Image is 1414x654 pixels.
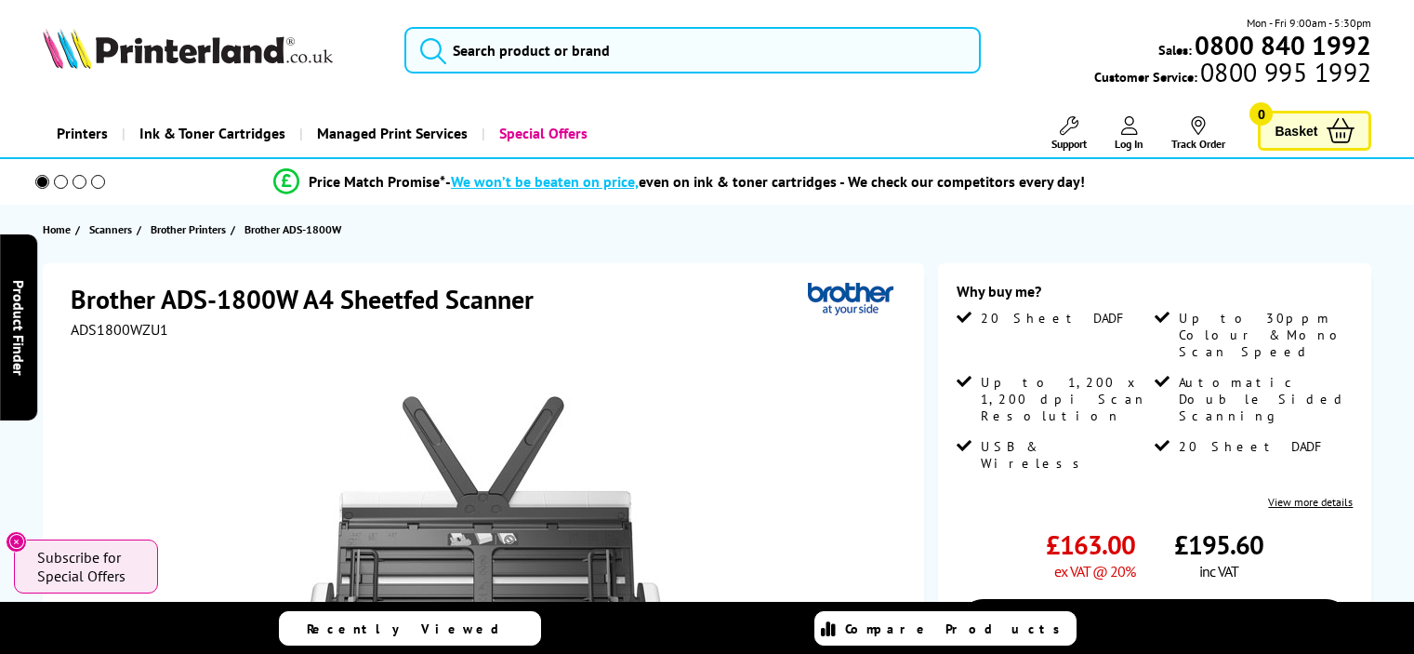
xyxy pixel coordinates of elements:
img: Printerland Logo [43,28,333,69]
span: Automatic Double Sided Scanning [1179,374,1349,424]
span: Ink & Toner Cartridges [139,110,285,157]
span: Sales: [1158,41,1192,59]
span: Subscribe for Special Offers [37,548,139,585]
span: Compare Products [845,621,1070,637]
div: - even on ink & toner cartridges - We check our competitors every day! [445,172,1085,191]
span: £195.60 [1174,527,1263,562]
h1: Brother ADS-1800W A4 Sheetfed Scanner [71,282,552,316]
a: Basket 0 [1258,111,1371,151]
span: We won’t be beaten on price, [451,172,639,191]
a: Printers [43,110,122,157]
span: Product Finder [9,279,28,375]
span: 0800 995 1992 [1197,63,1371,81]
span: £163.00 [1046,527,1135,562]
div: Why buy me? [957,282,1354,310]
span: Up to 1,200 x 1,200 dpi Scan Resolution [981,374,1151,424]
a: Managed Print Services [299,110,482,157]
span: 20 Sheet DADF [1179,438,1328,455]
a: Special Offers [482,110,601,157]
span: Support [1051,137,1087,151]
span: ADS1800WZU1 [71,320,168,339]
span: ex VAT @ 20% [1054,562,1135,581]
span: Customer Service: [1094,63,1371,86]
a: Add to Basket [957,599,1354,653]
a: Printerland Logo [43,28,381,73]
span: Log In [1115,137,1143,151]
a: Compare Products [814,611,1077,646]
button: Close [6,531,27,553]
span: Scanners [89,220,132,239]
img: Brother [808,282,893,316]
a: View more details [1268,495,1353,509]
span: USB & Wireless [981,438,1151,472]
span: Home [43,220,71,239]
b: 0800 840 1992 [1195,28,1371,62]
a: Recently Viewed [279,611,541,646]
span: Brother Printers [151,220,226,239]
a: Log In [1115,116,1143,151]
a: 0800 840 1992 [1192,36,1371,54]
span: Mon - Fri 9:00am - 5:30pm [1247,14,1371,32]
a: Home [43,220,75,239]
a: Brother Printers [151,220,231,239]
a: Ink & Toner Cartridges [122,110,299,157]
a: Support [1051,116,1087,151]
a: Scanners [89,220,137,239]
a: Brother ADS-1800W [244,220,346,239]
span: Basket [1275,118,1317,143]
span: Price Match Promise* [309,172,445,191]
a: Track Order [1171,116,1225,151]
span: Brother ADS-1800W [244,220,341,239]
span: 20 Sheet DADF [981,310,1130,327]
span: inc VAT [1199,562,1238,581]
span: 0 [1249,102,1273,126]
span: Recently Viewed [307,621,518,637]
input: Search product or brand [404,27,981,73]
li: modal_Promise [9,166,1349,198]
span: Up to 30ppm Colour & Mono Scan Speed [1179,310,1349,360]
